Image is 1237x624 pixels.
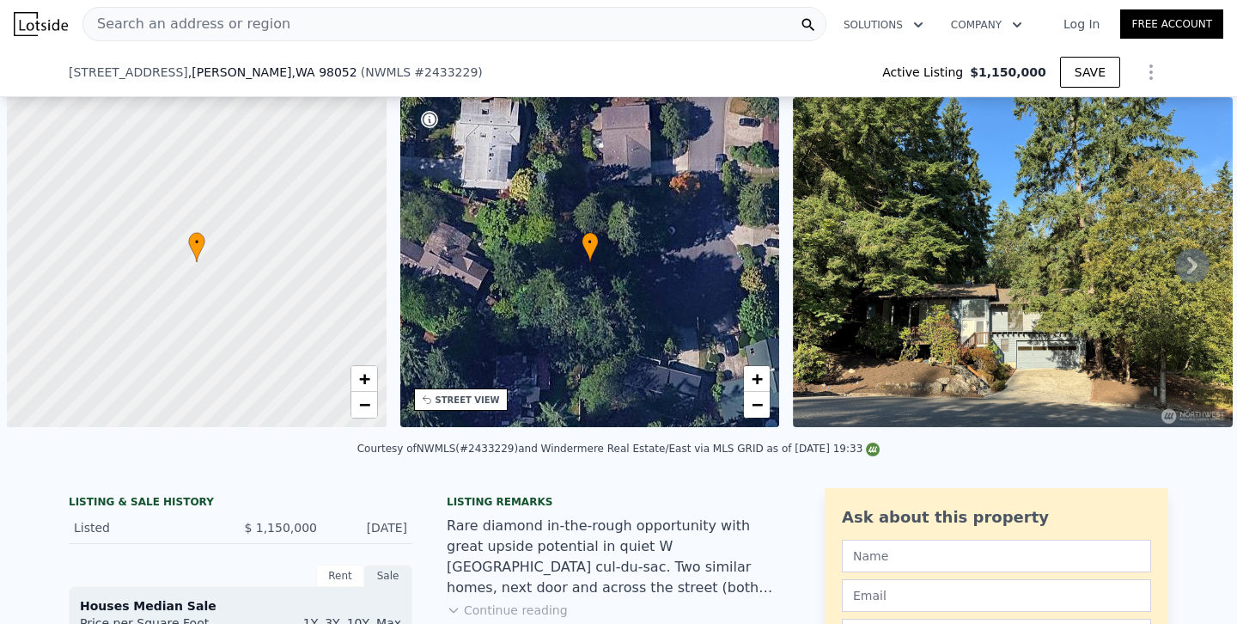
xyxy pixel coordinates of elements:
button: Show Options [1134,55,1168,89]
span: , [PERSON_NAME] [188,64,357,81]
div: ( ) [361,64,483,81]
div: Houses Median Sale [80,597,401,615]
a: Log In [1043,15,1120,33]
div: LISTING & SALE HISTORY [69,495,412,512]
button: Solutions [830,9,937,40]
button: Company [937,9,1036,40]
input: Email [842,579,1151,612]
div: [DATE] [331,519,407,536]
span: $ 1,150,000 [244,521,317,535]
img: Lotside [14,12,68,36]
span: , WA 98052 [292,65,357,79]
span: [STREET_ADDRESS] [69,64,188,81]
div: Ask about this property [842,505,1151,529]
span: − [358,394,369,415]
button: Continue reading [447,602,568,619]
div: • [582,232,599,262]
a: Zoom in [351,366,377,392]
span: NWMLS [365,65,411,79]
a: Zoom out [744,392,770,418]
span: • [188,235,205,250]
span: Active Listing [882,64,970,81]
span: Search an address or region [83,14,290,34]
input: Name [842,540,1151,572]
a: Zoom out [351,392,377,418]
img: NWMLS Logo [866,443,880,456]
span: + [358,368,369,389]
img: Sale: 169728168 Parcel: 98089473 [793,97,1233,427]
span: + [752,368,763,389]
div: Listing remarks [447,495,790,509]
div: Sale [364,565,412,587]
div: Courtesy of NWMLS (#2433229) and Windermere Real Estate/East via MLS GRID as of [DATE] 19:33 [357,443,881,455]
span: # 2433229 [414,65,478,79]
span: • [582,235,599,250]
div: Rare diamond in-the-rough opportunity with great upside potential in quiet W [GEOGRAPHIC_DATA] cu... [447,516,790,598]
div: Rent [316,565,364,587]
div: Listed [74,519,227,536]
span: $1,150,000 [970,64,1046,81]
div: STREET VIEW [436,394,500,407]
a: Free Account [1120,9,1223,39]
span: − [752,394,763,415]
div: • [188,232,205,262]
button: SAVE [1060,57,1120,88]
a: Zoom in [744,366,770,392]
